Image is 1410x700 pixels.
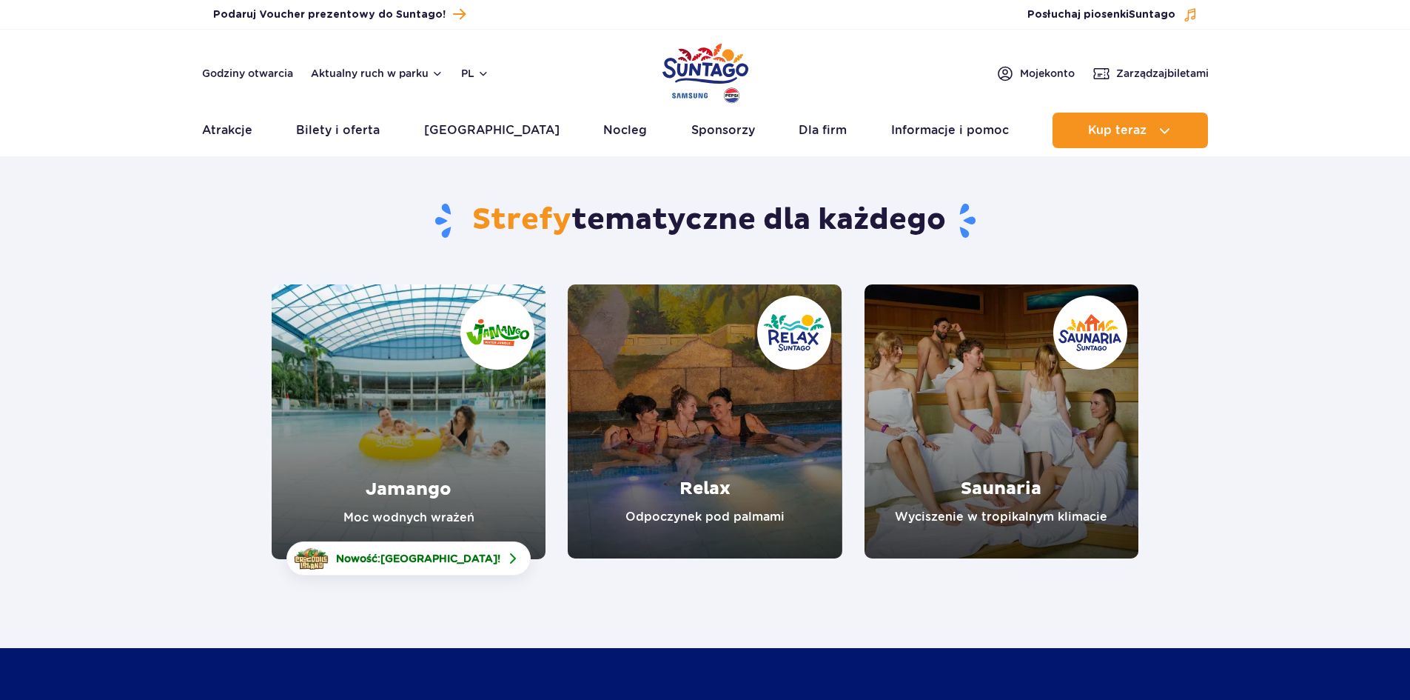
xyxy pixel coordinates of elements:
[996,64,1075,82] a: Mojekonto
[424,113,560,148] a: [GEOGRAPHIC_DATA]
[1116,66,1209,81] span: Zarządzaj biletami
[472,201,571,239] span: Strefy
[202,66,293,81] a: Godziny otwarcia
[691,113,755,148] a: Sponsorzy
[380,553,497,564] span: [GEOGRAPHIC_DATA]
[1092,64,1209,82] a: Zarządzajbiletami
[568,284,842,559] a: Relax
[461,66,489,81] button: pl
[213,7,446,22] span: Podaruj Voucher prezentowy do Suntago!
[1027,7,1198,22] button: Posłuchaj piosenkiSuntago
[865,284,1138,559] a: Saunaria
[662,37,748,105] a: Park of Poland
[272,284,545,559] a: Jamango
[1088,124,1147,137] span: Kup teraz
[272,201,1138,240] h1: tematyczne dla każdego
[311,67,443,79] button: Aktualny ruch w parku
[286,541,531,576] a: Nowość:[GEOGRAPHIC_DATA]!
[1053,113,1208,148] button: Kup teraz
[603,113,647,148] a: Nocleg
[891,113,1009,148] a: Informacje i pomoc
[1129,10,1175,20] span: Suntago
[213,4,466,24] a: Podaruj Voucher prezentowy do Suntago!
[336,551,500,566] span: Nowość: !
[202,113,252,148] a: Atrakcje
[1027,7,1175,22] span: Posłuchaj piosenki
[1020,66,1075,81] span: Moje konto
[296,113,380,148] a: Bilety i oferta
[799,113,847,148] a: Dla firm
